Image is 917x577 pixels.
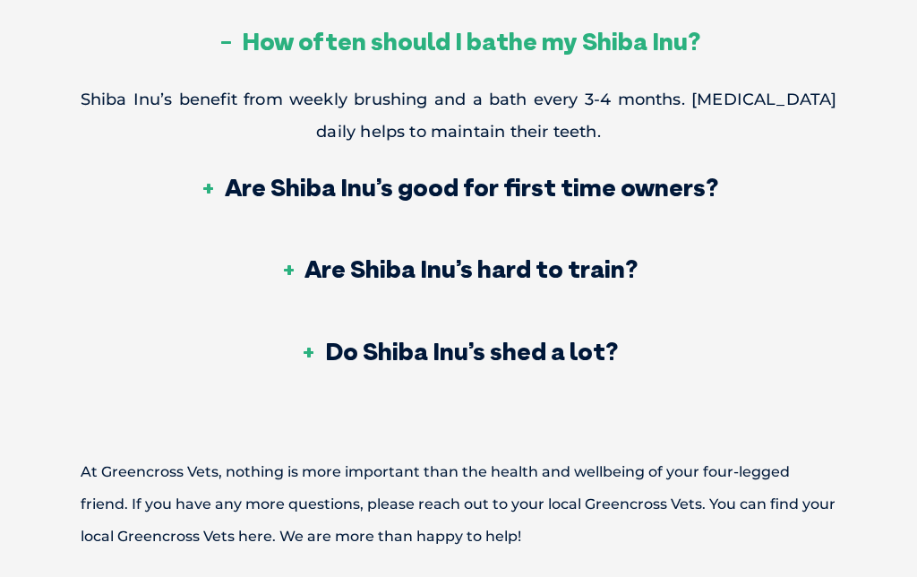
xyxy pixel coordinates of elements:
h3: Are Shiba Inu’s hard to train? [279,257,638,282]
p: Shiba Inu’s benefit from weekly brushing and a bath every 3-4 months. [MEDICAL_DATA] daily helps ... [81,84,837,149]
h3: Are Shiba Inu’s good for first time owners? [200,176,718,201]
p: At Greencross Vets, nothing is more important than the health and wellbeing of your four-legged f... [18,457,899,554]
h3: How often should I bathe my Shiba Inu? [217,30,700,55]
h3: Do Shiba Inu’s shed a lot? [300,340,618,365]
